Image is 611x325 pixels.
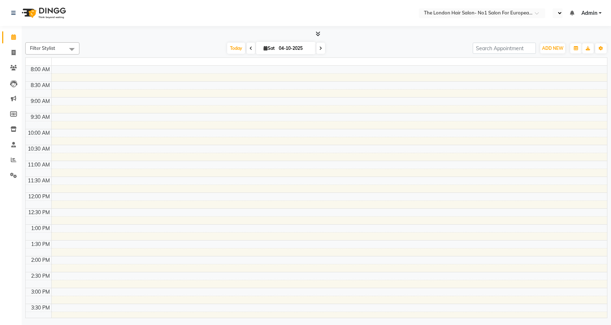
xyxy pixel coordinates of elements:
[27,193,51,200] div: 12:00 PM
[30,288,51,296] div: 3:00 PM
[277,43,313,54] input: 2025-10-04
[30,256,51,264] div: 2:00 PM
[29,113,51,121] div: 9:30 AM
[26,161,51,169] div: 11:00 AM
[262,45,277,51] span: Sat
[30,304,51,312] div: 3:30 PM
[227,43,245,54] span: Today
[26,129,51,137] div: 10:00 AM
[29,97,51,105] div: 9:00 AM
[30,240,51,248] div: 1:30 PM
[27,209,51,216] div: 12:30 PM
[30,225,51,232] div: 1:00 PM
[26,177,51,185] div: 11:30 AM
[29,66,51,73] div: 8:00 AM
[581,9,597,17] span: Admin
[18,3,68,23] img: logo
[30,45,55,51] span: Filter Stylist
[542,45,563,51] span: ADD NEW
[30,272,51,280] div: 2:30 PM
[29,82,51,89] div: 8:30 AM
[26,145,51,153] div: 10:30 AM
[473,43,536,54] input: Search Appointment
[540,43,565,53] button: ADD NEW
